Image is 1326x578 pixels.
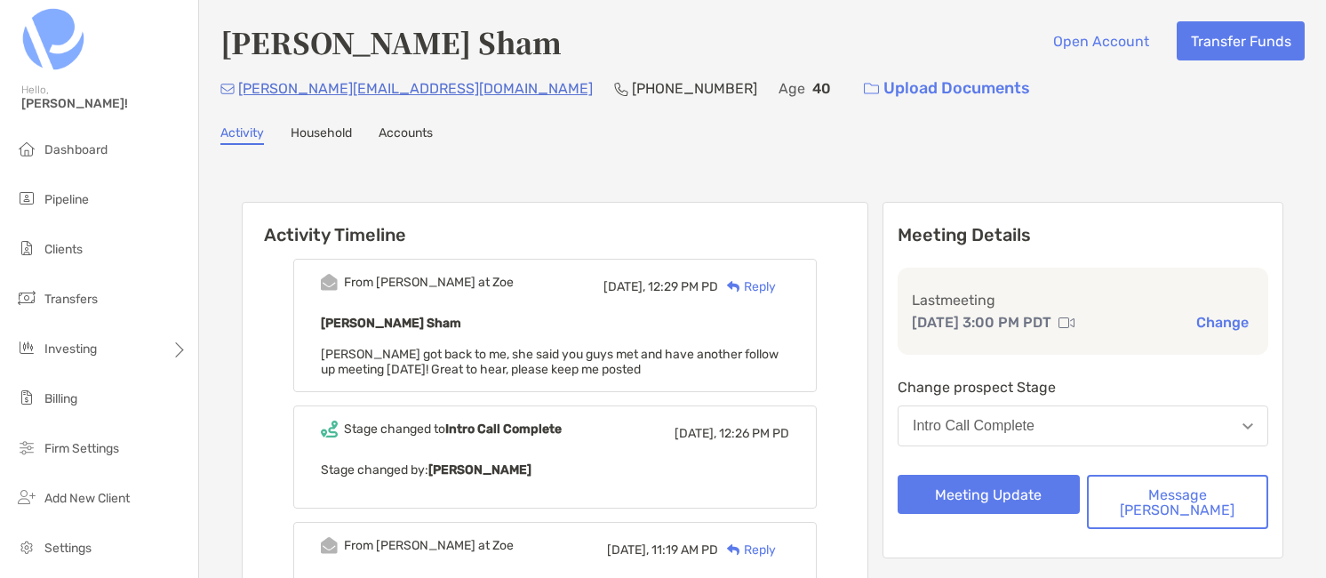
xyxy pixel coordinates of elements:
p: Last meeting [912,289,1254,311]
img: investing icon [16,337,37,358]
span: [DATE], [603,279,645,294]
img: Email Icon [220,84,235,94]
span: Firm Settings [44,441,119,456]
p: Age [779,77,805,100]
img: Zoe Logo [21,7,85,71]
img: settings icon [16,536,37,558]
div: Stage changed to [344,421,562,437]
div: Reply [718,541,776,559]
p: Change prospect Stage [898,376,1268,398]
img: billing icon [16,387,37,408]
img: Event icon [321,274,338,291]
button: Open Account [1039,21,1162,60]
div: Intro Call Complete [913,418,1034,434]
img: Reply icon [727,281,740,293]
div: From [PERSON_NAME] at Zoe [344,275,514,290]
p: [DATE] 3:00 PM PDT [912,311,1051,333]
button: Meeting Update [898,475,1080,514]
img: Open dropdown arrow [1242,423,1253,429]
span: Clients [44,242,83,257]
span: [PERSON_NAME]! [21,96,188,111]
h4: [PERSON_NAME] Sham [220,21,562,62]
a: Accounts [379,125,433,145]
img: transfers icon [16,287,37,309]
img: add_new_client icon [16,486,37,508]
button: Transfer Funds [1177,21,1305,60]
img: Event icon [321,421,338,438]
img: dashboard icon [16,138,37,159]
b: Intro Call Complete [445,421,562,437]
span: 12:26 PM PD [719,426,789,441]
p: Stage changed by: [321,459,789,481]
img: button icon [864,83,879,95]
a: Activity [220,125,264,145]
p: 40 [812,77,831,100]
img: Event icon [321,537,338,554]
a: Household [291,125,352,145]
button: Change [1191,313,1254,332]
button: Message [PERSON_NAME] [1087,475,1269,529]
span: Settings [44,541,92,556]
span: Pipeline [44,192,89,207]
span: [DATE], [675,426,716,441]
b: [PERSON_NAME] [428,462,531,478]
span: 11:19 AM PD [651,542,718,558]
span: [DATE], [607,542,649,558]
span: 12:29 PM PD [648,279,718,294]
p: Meeting Details [898,224,1268,246]
img: communication type [1058,316,1074,330]
img: Reply icon [727,544,740,556]
span: Transfers [44,292,98,307]
img: firm-settings icon [16,437,37,458]
button: Intro Call Complete [898,405,1268,446]
a: Upload Documents [852,69,1042,108]
p: [PERSON_NAME][EMAIL_ADDRESS][DOMAIN_NAME] [238,77,593,100]
div: Reply [718,277,776,296]
b: [PERSON_NAME] Sham [321,316,461,331]
img: pipeline icon [16,188,37,209]
h6: Activity Timeline [243,203,867,245]
div: From [PERSON_NAME] at Zoe [344,538,514,553]
img: clients icon [16,237,37,259]
span: [PERSON_NAME] got back to me, she said you guys met and have another follow up meeting [DATE]! Gr... [321,347,779,377]
span: Dashboard [44,142,108,157]
span: Billing [44,391,77,406]
img: Phone Icon [614,82,628,96]
span: Add New Client [44,491,130,506]
span: Investing [44,341,97,357]
p: [PHONE_NUMBER] [632,77,757,100]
